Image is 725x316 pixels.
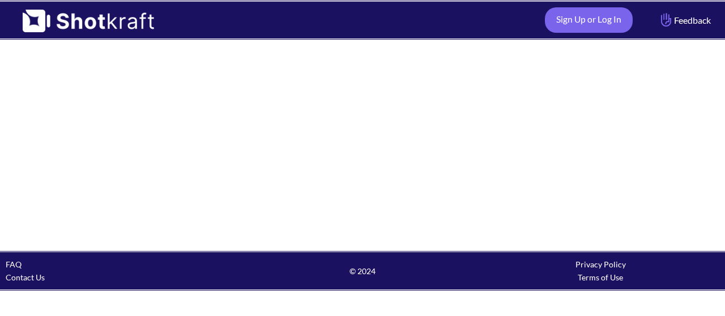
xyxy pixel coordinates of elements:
[6,259,22,269] a: FAQ
[658,10,674,29] img: Hand Icon
[658,14,711,27] span: Feedback
[481,258,719,271] div: Privacy Policy
[244,265,481,278] span: © 2024
[481,271,719,284] div: Terms of Use
[545,7,633,33] a: Sign Up or Log In
[6,272,45,282] a: Contact Us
